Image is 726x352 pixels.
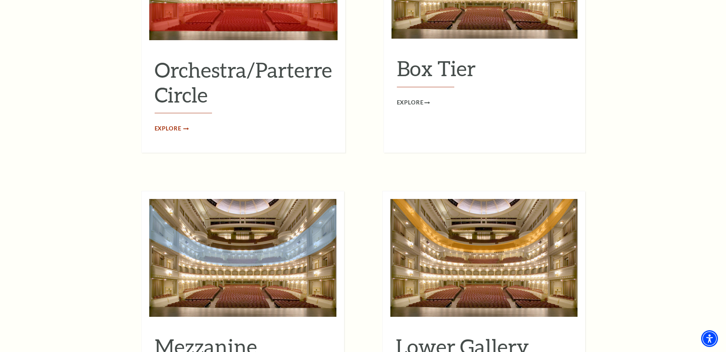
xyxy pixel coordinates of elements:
img: Mezzanine [149,199,336,317]
div: Accessibility Menu [701,330,718,347]
h2: Orchestra/Parterre Circle [155,57,332,114]
span: Explore [397,98,424,108]
h2: Box Tier [397,56,572,87]
a: Explore [397,98,430,108]
span: Explore [155,124,181,134]
img: Lower Gallery [390,199,578,317]
a: Explore [155,124,188,134]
